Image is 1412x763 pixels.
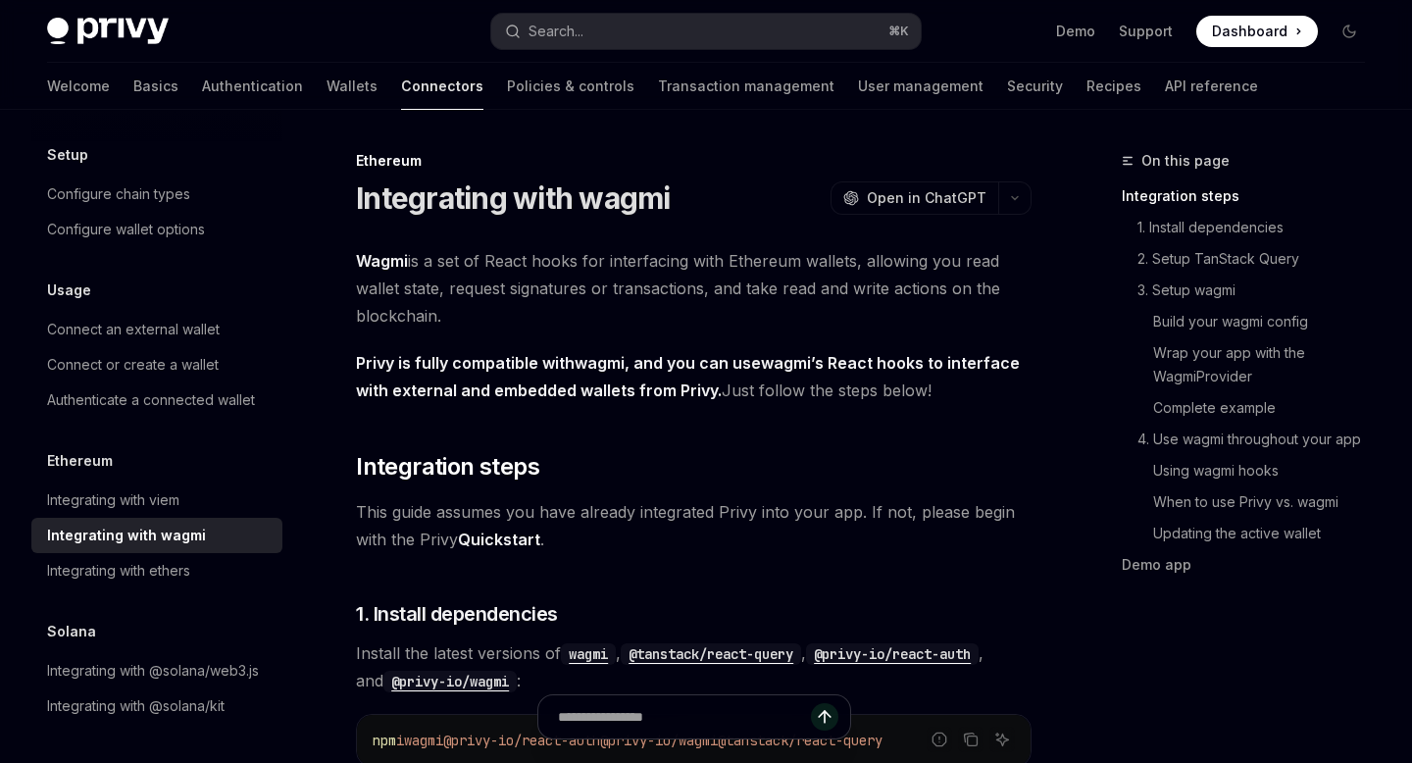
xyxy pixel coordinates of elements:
code: @privy-io/wagmi [383,671,517,692]
a: Welcome [47,63,110,110]
span: Integration steps [356,451,539,483]
a: Integrating with wagmi [31,518,282,553]
div: Ethereum [356,151,1032,171]
a: Integration steps [1122,180,1381,212]
a: 3. Setup wagmi [1122,275,1381,306]
a: 2. Setup TanStack Query [1122,243,1381,275]
h5: Ethereum [47,449,113,473]
a: Integrating with @solana/kit [31,688,282,724]
a: Authenticate a connected wallet [31,382,282,418]
a: Updating the active wallet [1122,518,1381,549]
div: Configure chain types [47,182,190,206]
a: Demo app [1122,549,1381,581]
div: Integrating with @solana/web3.js [47,659,259,683]
a: Connect an external wallet [31,312,282,347]
code: @tanstack/react-query [621,643,801,665]
div: Connect an external wallet [47,318,220,341]
div: Search... [529,20,583,43]
h1: Integrating with wagmi [356,180,671,216]
span: Just follow the steps below! [356,349,1032,404]
a: Wallets [327,63,378,110]
a: Demo [1056,22,1095,41]
a: When to use Privy vs. wagmi [1122,486,1381,518]
a: Basics [133,63,178,110]
a: @tanstack/react-query [621,643,801,663]
a: Policies & controls [507,63,634,110]
a: 4. Use wagmi throughout your app [1122,424,1381,455]
a: Wagmi [356,251,408,272]
div: Configure wallet options [47,218,205,241]
button: Toggle dark mode [1334,16,1365,47]
span: This guide assumes you have already integrated Privy into your app. If not, please begin with the... [356,498,1032,553]
a: wagmi [761,353,811,374]
a: Wrap your app with the WagmiProvider [1122,337,1381,392]
h5: Usage [47,279,91,302]
div: Integrating with wagmi [47,524,206,547]
img: dark logo [47,18,169,45]
div: Connect or create a wallet [47,353,219,377]
a: Complete example [1122,392,1381,424]
span: ⌘ K [888,24,909,39]
a: Integrating with viem [31,483,282,518]
a: Security [1007,63,1063,110]
a: Integrating with @solana/web3.js [31,653,282,688]
a: Dashboard [1196,16,1318,47]
span: Install the latest versions of , , , and : [356,639,1032,694]
div: Integrating with ethers [47,559,190,583]
a: wagmi [575,353,625,374]
a: Connectors [401,63,483,110]
button: Open search [491,14,920,49]
a: Using wagmi hooks [1122,455,1381,486]
a: wagmi [561,643,616,663]
a: Connect or create a wallet [31,347,282,382]
a: Authentication [202,63,303,110]
div: Integrating with @solana/kit [47,694,225,718]
span: On this page [1141,149,1230,173]
code: @privy-io/react-auth [806,643,979,665]
span: is a set of React hooks for interfacing with Ethereum wallets, allowing you read wallet state, re... [356,247,1032,330]
a: Support [1119,22,1173,41]
span: 1. Install dependencies [356,600,558,628]
a: User management [858,63,983,110]
a: API reference [1165,63,1258,110]
a: @privy-io/react-auth [806,643,979,663]
a: Recipes [1086,63,1141,110]
a: 1. Install dependencies [1122,212,1381,243]
div: Integrating with viem [47,488,179,512]
h5: Setup [47,143,88,167]
a: Integrating with ethers [31,553,282,588]
h5: Solana [47,620,96,643]
button: Send message [811,703,838,731]
a: Configure wallet options [31,212,282,247]
a: Quickstart [458,530,540,550]
code: wagmi [561,643,616,665]
a: Configure chain types [31,177,282,212]
span: Dashboard [1212,22,1287,41]
a: Build your wagmi config [1122,306,1381,337]
a: Transaction management [658,63,834,110]
span: Open in ChatGPT [867,188,986,208]
div: Authenticate a connected wallet [47,388,255,412]
button: Open in ChatGPT [831,181,998,215]
input: Ask a question... [558,695,811,738]
strong: Privy is fully compatible with , and you can use ’s React hooks to interface with external and em... [356,353,1020,400]
a: @privy-io/wagmi [383,671,517,690]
